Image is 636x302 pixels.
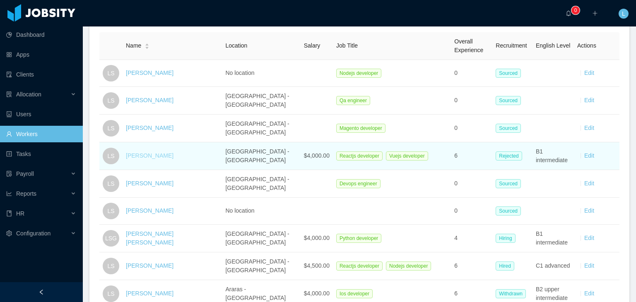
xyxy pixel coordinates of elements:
td: B1 intermediate [532,142,574,170]
td: No location [222,60,300,87]
span: LS [107,285,114,302]
a: Hiring [496,235,518,241]
span: Payroll [16,170,34,177]
td: 6 [451,252,492,280]
span: Configuration [16,230,51,237]
span: Reports [16,190,36,197]
a: [PERSON_NAME] [126,97,173,103]
a: icon: auditClients [6,66,76,83]
td: [GEOGRAPHIC_DATA] - [GEOGRAPHIC_DATA] [222,87,300,115]
a: Edit [584,70,594,76]
span: Rejected [496,151,522,161]
a: [PERSON_NAME] [126,207,173,214]
span: LSG [105,230,117,247]
span: $4,000.00 [304,290,330,297]
a: Edit [584,290,594,297]
span: L [622,9,625,19]
span: HR [16,210,24,217]
span: $4,500.00 [304,262,330,269]
i: icon: caret-down [145,46,149,48]
span: LS [107,92,114,109]
td: [GEOGRAPHIC_DATA] - [GEOGRAPHIC_DATA] [222,115,300,142]
td: [GEOGRAPHIC_DATA] - [GEOGRAPHIC_DATA] [222,252,300,280]
span: $4,000.00 [304,235,330,241]
a: [PERSON_NAME] [126,290,173,297]
span: Withdrawn [496,289,526,298]
i: icon: caret-up [145,43,149,45]
a: [PERSON_NAME] [126,125,173,131]
a: icon: pie-chartDashboard [6,26,76,43]
span: $4,000.00 [304,152,330,159]
a: [PERSON_NAME] [PERSON_NAME] [126,230,173,246]
span: Qa engineer [336,96,370,105]
span: Sourced [496,96,521,105]
a: [PERSON_NAME] [126,70,173,76]
td: No location [222,198,300,225]
span: LS [107,175,114,192]
a: Edit [584,180,594,187]
span: Sourced [496,206,521,216]
a: [PERSON_NAME] [126,152,173,159]
span: Recruitment [496,42,527,49]
td: C1 advanced [532,252,574,280]
i: icon: solution [6,91,12,97]
span: Hired [496,261,514,271]
span: Reactjs developer [336,261,383,271]
i: icon: line-chart [6,191,12,197]
a: Edit [584,152,594,159]
i: icon: setting [6,230,12,236]
span: Ios developer [336,289,373,298]
a: icon: profileTasks [6,146,76,162]
span: Devops engineer [336,179,381,188]
a: [PERSON_NAME] [126,180,173,187]
a: Sourced [496,70,524,76]
span: Sourced [496,179,521,188]
a: Sourced [496,125,524,131]
span: English Level [536,42,570,49]
td: [GEOGRAPHIC_DATA] - [GEOGRAPHIC_DATA] [222,170,300,198]
a: Edit [584,235,594,241]
span: Reactjs developer [336,151,383,161]
span: Location [225,42,247,49]
a: icon: robotUsers [6,106,76,122]
td: [GEOGRAPHIC_DATA] - [GEOGRAPHIC_DATA] [222,142,300,170]
a: [PERSON_NAME] [126,262,173,269]
td: 6 [451,142,492,170]
span: Hiring [496,234,515,243]
a: Edit [584,125,594,131]
span: Vuejs developer [386,151,428,161]
a: icon: appstoreApps [6,46,76,63]
td: 0 [451,198,492,225]
span: Name [126,41,141,50]
a: Rejected [496,152,525,159]
a: Sourced [496,97,524,103]
span: LS [107,120,114,137]
a: Sourced [496,207,524,214]
td: 4 [451,225,492,252]
i: icon: file-protect [6,171,12,177]
i: icon: book [6,211,12,216]
span: LS [107,203,114,219]
span: Job Title [336,42,358,49]
span: Sourced [496,124,521,133]
span: Python developer [336,234,381,243]
i: icon: plus [592,10,598,16]
a: icon: userWorkers [6,126,76,142]
a: Edit [584,262,594,269]
a: Edit [584,207,594,214]
a: Edit [584,97,594,103]
td: [GEOGRAPHIC_DATA] - [GEOGRAPHIC_DATA] [222,225,300,252]
span: Overall Experience [454,38,483,53]
span: LS [107,258,114,274]
i: icon: bell [566,10,571,16]
span: LS [107,148,114,164]
sup: 0 [571,6,580,14]
td: 0 [451,115,492,142]
a: Hired [496,262,518,269]
span: Actions [577,42,596,49]
div: Sort [145,42,149,48]
span: Allocation [16,91,41,98]
td: 0 [451,170,492,198]
td: B1 intermediate [532,225,574,252]
span: LS [107,65,114,81]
